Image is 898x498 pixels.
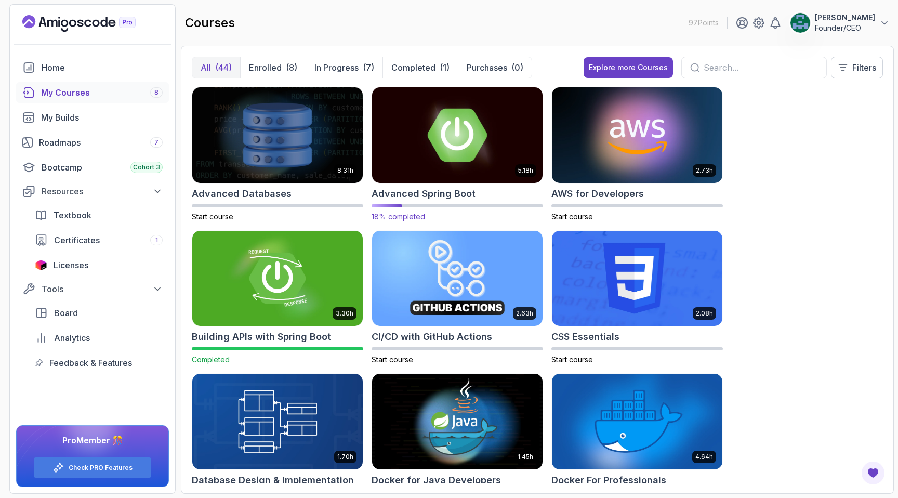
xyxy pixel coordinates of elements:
img: Docker for Java Developers card [372,374,543,469]
h2: Docker for Java Developers [372,473,501,488]
a: Building APIs with Spring Boot card3.30hBuilding APIs with Spring BootCompleted [192,230,363,365]
div: My Builds [41,111,163,124]
div: Explore more Courses [589,62,668,73]
a: roadmaps [16,132,169,153]
img: CSS Essentials card [552,231,722,326]
div: (44) [215,61,232,74]
a: Landing page [22,15,160,32]
button: Open Feedback Button [861,461,886,486]
div: (8) [286,61,297,74]
button: user profile image[PERSON_NAME]Founder/CEO [790,12,890,33]
div: (0) [511,61,523,74]
span: Start course [192,212,233,221]
a: analytics [29,327,169,348]
p: 4.64h [695,453,713,461]
h2: CI/CD with GitHub Actions [372,330,492,344]
h2: AWS for Developers [551,187,644,201]
p: 97 Points [689,18,719,28]
p: 3.30h [336,309,353,318]
p: Filters [852,61,876,74]
span: Start course [551,355,593,364]
a: feedback [29,352,169,373]
button: Purchases(0) [458,57,532,78]
span: Cohort 3 [133,163,160,172]
button: Filters [831,57,883,78]
span: Licenses [54,259,88,271]
p: Purchases [467,61,507,74]
button: Enrolled(8) [240,57,306,78]
img: Building APIs with Spring Boot card [192,231,363,326]
span: Textbook [54,209,91,221]
img: Advanced Spring Boot card [368,85,547,185]
img: CI/CD with GitHub Actions card [372,231,543,326]
p: 5.18h [518,166,533,175]
div: Tools [42,283,163,295]
p: Completed [391,61,435,74]
a: courses [16,82,169,103]
img: Docker For Professionals card [552,374,722,469]
span: Start course [372,355,413,364]
span: Feedback & Features [49,357,132,369]
img: jetbrains icon [35,260,47,270]
p: 2.73h [696,166,713,175]
p: 8.31h [337,166,353,175]
button: Completed(1) [382,57,458,78]
a: textbook [29,205,169,226]
span: Board [54,307,78,319]
button: Check PRO Features [33,457,152,478]
p: 2.63h [516,309,533,318]
button: All(44) [192,57,240,78]
button: Tools [16,280,169,298]
input: Search... [704,61,818,74]
span: Start course [551,212,593,221]
p: Founder/CEO [815,23,875,33]
a: bootcamp [16,157,169,178]
button: In Progress(7) [306,57,382,78]
div: My Courses [41,86,163,99]
button: Explore more Courses [584,57,673,78]
div: Home [42,61,163,74]
img: Database Design & Implementation card [192,374,363,469]
span: 1 [155,236,158,244]
p: In Progress [314,61,359,74]
p: Enrolled [249,61,282,74]
span: 8 [154,88,159,97]
h2: CSS Essentials [551,330,619,344]
button: Resources [16,182,169,201]
div: (7) [363,61,374,74]
span: 18% completed [372,212,425,221]
div: Resources [42,185,163,198]
span: 7 [154,138,159,147]
p: [PERSON_NAME] [815,12,875,23]
h2: Building APIs with Spring Boot [192,330,331,344]
img: user profile image [790,13,810,33]
p: 1.45h [518,453,533,461]
a: licenses [29,255,169,276]
a: Advanced Spring Boot card5.18hAdvanced Spring Boot18% completed [372,87,543,222]
span: Analytics [54,332,90,344]
div: Roadmaps [39,136,163,149]
img: Advanced Databases card [192,87,363,183]
a: certificates [29,230,169,251]
img: AWS for Developers card [552,87,722,183]
div: Bootcamp [42,161,163,174]
a: Check PRO Features [69,464,133,472]
h2: Database Design & Implementation [192,473,354,488]
a: home [16,57,169,78]
p: All [201,61,211,74]
span: Completed [192,355,230,364]
span: Certificates [54,234,100,246]
h2: Advanced Databases [192,187,292,201]
a: builds [16,107,169,128]
a: board [29,303,169,323]
h2: Docker For Professionals [551,473,666,488]
p: 1.70h [337,453,353,461]
h2: courses [185,15,235,31]
h2: Advanced Spring Boot [372,187,476,201]
p: 2.08h [696,309,713,318]
div: (1) [440,61,450,74]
